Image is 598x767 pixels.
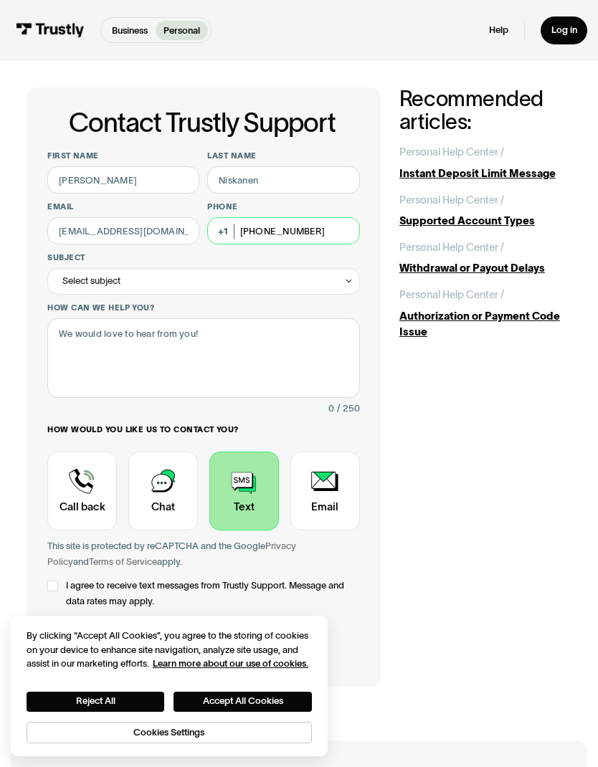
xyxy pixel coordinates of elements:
[89,556,157,567] a: Terms of Service
[47,538,359,570] div: This site is protected by reCAPTCHA and the Google and apply.
[16,23,85,37] img: Trustly Logo
[11,616,328,756] div: Cookie banner
[47,217,199,244] input: alex@mail.com
[47,252,359,263] label: Subject
[337,401,360,416] div: / 250
[207,166,359,194] input: Howard
[399,213,571,229] div: Supported Account Types
[489,24,508,37] a: Help
[156,21,208,40] a: Personal
[174,692,312,712] button: Accept All Cookies
[47,302,359,313] label: How can we help you?
[104,21,156,40] a: Business
[62,273,120,289] div: Select subject
[399,87,571,134] h2: Recommended articles:
[399,287,504,302] div: Personal Help Center /
[47,166,199,194] input: Alex
[47,201,199,212] label: Email
[399,144,504,160] div: Personal Help Center /
[399,239,504,255] div: Personal Help Center /
[399,192,571,229] a: Personal Help Center /Supported Account Types
[47,268,359,295] div: Select subject
[399,192,504,208] div: Personal Help Center /
[27,692,165,712] button: Reject All
[399,308,571,340] div: Authorization or Payment Code Issue
[47,151,359,667] form: Contact Trustly Support
[207,217,359,244] input: (555) 555-5555
[207,201,359,212] label: Phone
[399,144,571,181] a: Personal Help Center /Instant Deposit Limit Message
[328,401,334,416] div: 0
[207,151,359,161] label: Last name
[27,629,312,670] div: By clicking “Accept All Cookies”, you agree to the storing of cookies on your device to enhance s...
[47,151,199,161] label: First name
[399,166,571,181] div: Instant Deposit Limit Message
[399,287,571,340] a: Personal Help Center /Authorization or Payment Code Issue
[153,658,308,669] a: More information about your privacy, opens in a new tab
[112,24,148,37] p: Business
[551,24,577,37] div: Log in
[66,578,359,609] span: I agree to receive text messages from Trustly Support. Message and data rates may apply.
[27,722,312,743] button: Cookies Settings
[399,239,571,277] a: Personal Help Center /Withdrawal or Payout Delays
[541,16,587,44] a: Log in
[399,260,571,276] div: Withdrawal or Payout Delays
[44,108,359,138] h1: Contact Trustly Support
[47,424,359,435] label: How would you like us to contact you?
[27,629,312,743] div: Privacy
[163,24,200,37] p: Personal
